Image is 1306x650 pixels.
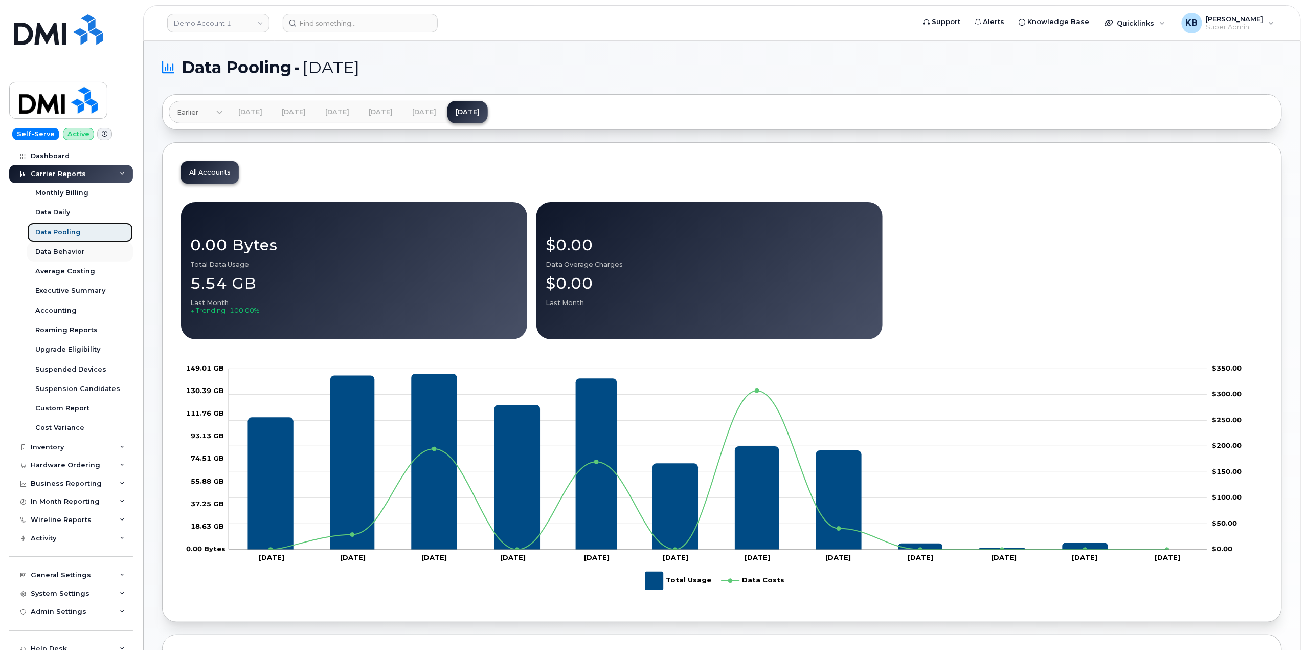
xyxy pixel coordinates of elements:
[191,432,224,440] tspan: 93.13 GB
[1212,441,1242,449] tspan: $200.00
[230,101,271,123] a: [DATE]
[546,299,584,307] span: Last Month
[191,522,224,530] g: 0.00 Bytes
[191,432,224,440] g: 0.00 Bytes
[191,454,224,463] tspan: 74.51 GB
[663,554,688,562] tspan: [DATE]
[546,261,873,269] div: Data overage charges
[546,274,593,293] span: $0.00
[1212,364,1242,372] g: $0.00
[645,568,711,594] g: Total Usage
[1212,493,1242,501] tspan: $100.00
[302,60,359,75] span: [DATE]
[186,545,226,553] tspan: 0.00 Bytes
[186,386,224,395] g: 0.00 Bytes
[1212,416,1242,424] tspan: $250.00
[1212,519,1237,527] tspan: $50.00
[191,500,224,508] g: 0.00 Bytes
[1212,390,1242,398] tspan: $300.00
[191,477,224,485] g: 0.00 Bytes
[1212,416,1242,424] g: $0.00
[186,364,224,372] g: 0.00 Bytes
[190,299,229,307] span: Last Month
[908,554,933,562] tspan: [DATE]
[1212,545,1233,553] tspan: $0.00
[745,554,770,562] tspan: [DATE]
[186,409,224,417] tspan: 111.76 GB
[186,364,1242,594] g: Chart
[546,230,873,261] div: $0.00
[721,568,784,594] g: Data Costs
[447,101,488,123] a: [DATE]
[340,554,365,562] tspan: [DATE]
[645,568,784,594] g: Legend
[317,101,357,123] a: [DATE]
[361,101,401,123] a: [DATE]
[247,374,1189,550] g: Total Usage
[258,554,284,562] tspan: [DATE]
[1212,493,1242,501] g: $0.00
[294,60,300,75] span: -
[1155,554,1180,562] tspan: [DATE]
[190,261,518,269] div: Total Data Usage
[274,101,314,123] a: [DATE]
[190,230,518,261] div: 0.00 Bytes
[1212,441,1242,449] g: $0.00
[182,60,291,75] span: Data Pooling
[1212,519,1237,527] g: $0.00
[404,101,444,123] a: [DATE]
[186,364,224,372] tspan: 149.01 GB
[500,554,526,562] tspan: [DATE]
[191,522,224,530] tspan: 18.63 GB
[1212,467,1242,475] g: $0.00
[1212,467,1242,475] tspan: $150.00
[1072,554,1097,562] tspan: [DATE]
[826,554,851,562] tspan: [DATE]
[191,454,224,463] g: 0.00 Bytes
[177,107,198,117] span: Earlier
[421,554,447,562] tspan: [DATE]
[191,477,224,485] tspan: 55.88 GB
[584,554,610,562] tspan: [DATE]
[169,101,223,123] a: Earlier
[191,500,224,508] tspan: 37.25 GB
[186,386,224,395] tspan: 130.39 GB
[186,409,224,417] g: 0.00 Bytes
[1212,364,1242,372] tspan: $350.00
[991,554,1017,562] tspan: [DATE]
[1212,390,1242,398] g: $0.00
[190,307,518,315] div: ↓ Trending -100.00%
[190,274,257,293] span: 5.54 GB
